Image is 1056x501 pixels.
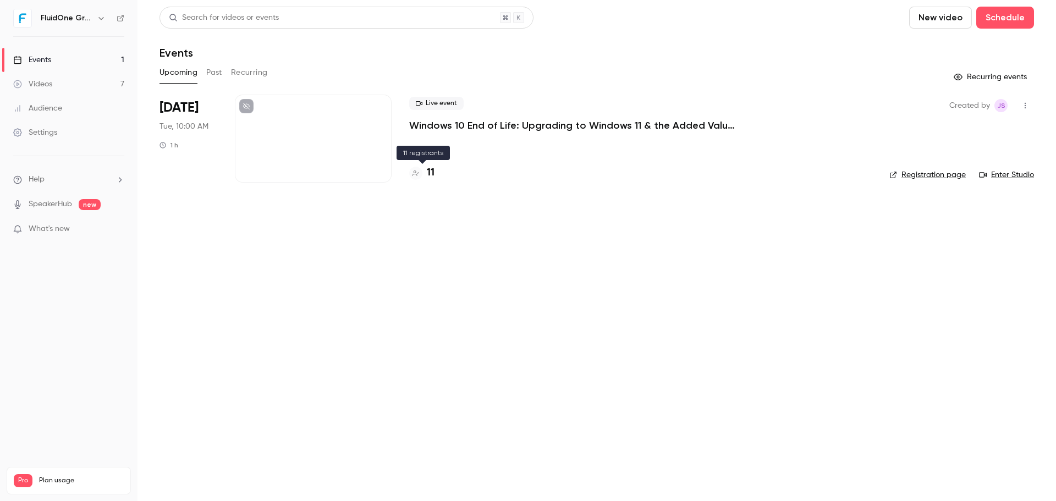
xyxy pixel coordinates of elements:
h6: FluidOne Group [41,13,92,24]
span: [DATE] [159,99,199,117]
span: new [79,199,101,210]
span: Pro [14,474,32,487]
a: SpeakerHub [29,199,72,210]
span: Josh Slinger [994,99,1008,112]
h4: 11 [427,166,435,180]
span: Created by [949,99,990,112]
div: 1 h [159,141,178,150]
div: Audience [13,103,62,114]
button: Recurring events [949,68,1034,86]
span: What's new [29,223,70,235]
a: 11 [409,166,435,180]
button: New video [909,7,972,29]
iframe: Noticeable Trigger [111,224,124,234]
span: Live event [409,97,464,110]
a: Enter Studio [979,169,1034,180]
a: Windows 10 End of Life: Upgrading to Windows 11 & the Added Value of Business Premium [409,119,739,132]
a: Registration page [889,169,966,180]
span: JS [997,99,1005,112]
span: Tue, 10:00 AM [159,121,208,132]
div: Settings [13,127,57,138]
h1: Events [159,46,193,59]
div: Videos [13,79,52,90]
div: Sep 9 Tue, 10:00 AM (Europe/London) [159,95,217,183]
button: Schedule [976,7,1034,29]
span: Help [29,174,45,185]
img: FluidOne Group [14,9,31,27]
li: help-dropdown-opener [13,174,124,185]
div: Events [13,54,51,65]
button: Recurring [231,64,268,81]
button: Upcoming [159,64,197,81]
div: Search for videos or events [169,12,279,24]
span: Plan usage [39,476,124,485]
button: Past [206,64,222,81]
